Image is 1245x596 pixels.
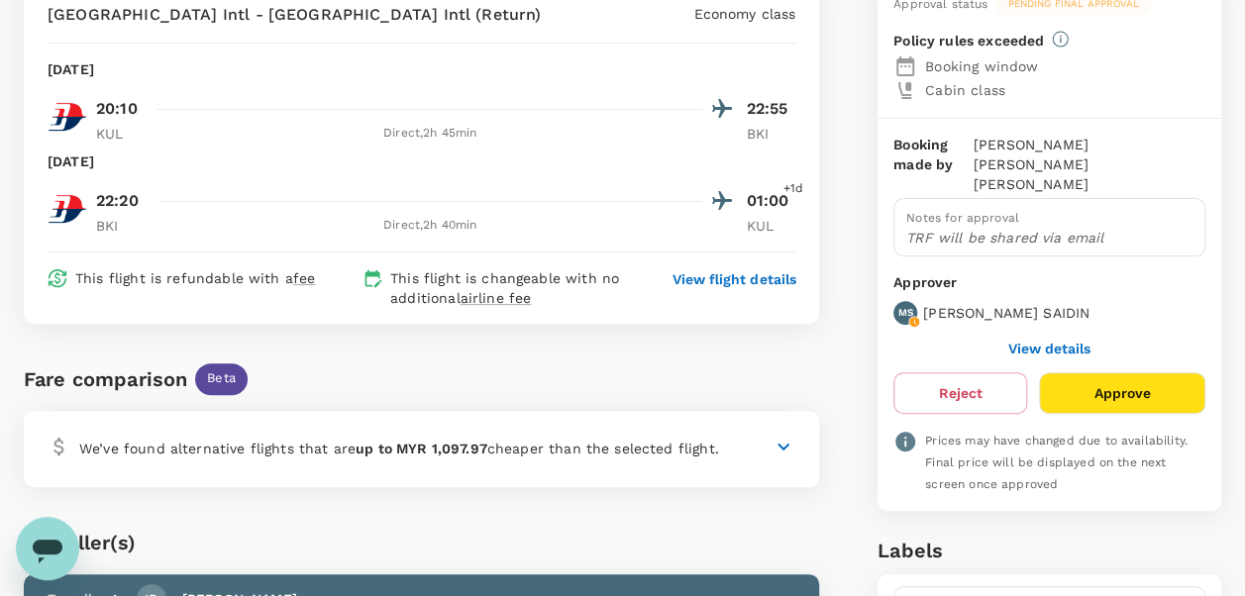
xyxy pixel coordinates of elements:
h6: Labels [878,535,1221,566]
p: Policy rules exceeded [893,31,1044,50]
b: up to MYR 1,097.97 [356,441,487,456]
p: 20:10 [96,97,138,121]
p: TRF will be shared via email [906,228,1193,248]
p: 22:55 [746,97,795,121]
p: Booking window [925,56,1205,76]
div: Direct , 2h 45min [157,124,702,144]
p: Cabin class [925,80,1205,100]
span: Prices may have changed due to availability. Final price will be displayed on the next screen onc... [925,434,1188,491]
p: [DATE] [48,59,94,79]
p: [PERSON_NAME] [PERSON_NAME] [PERSON_NAME] [974,135,1205,194]
button: Reject [893,372,1027,414]
button: View flight details [673,269,795,289]
img: MH [48,97,87,137]
p: Booking made by [893,135,974,194]
span: +1d [783,179,803,199]
p: This flight is refundable with a [75,268,315,288]
p: BKI [96,216,146,236]
p: Approver [893,272,1205,293]
iframe: Button to launch messaging window [16,517,79,580]
p: KUL [746,216,795,236]
span: Notes for approval [906,211,1019,225]
span: Beta [195,369,248,388]
p: MS [897,306,912,320]
p: This flight is changeable with no additional [390,268,638,308]
p: BKI [746,124,795,144]
span: fee [293,270,315,286]
p: We’ve found alternative flights that are cheaper than the selected flight. [79,439,719,458]
p: [GEOGRAPHIC_DATA] Intl - [GEOGRAPHIC_DATA] Intl (Return) [48,3,541,27]
p: [PERSON_NAME] SAIDIN [923,303,1089,323]
p: KUL [96,124,146,144]
button: View details [1008,341,1090,356]
img: MH [48,189,87,229]
p: 22:20 [96,189,139,213]
div: Direct , 2h 40min [157,216,702,236]
div: Fare comparison [24,363,187,395]
div: Traveller(s) [24,527,819,558]
p: [DATE] [48,151,94,171]
button: Approve [1039,372,1205,414]
span: airline fee [461,290,532,306]
p: Economy class [693,4,795,24]
p: 01:00 [746,189,795,213]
